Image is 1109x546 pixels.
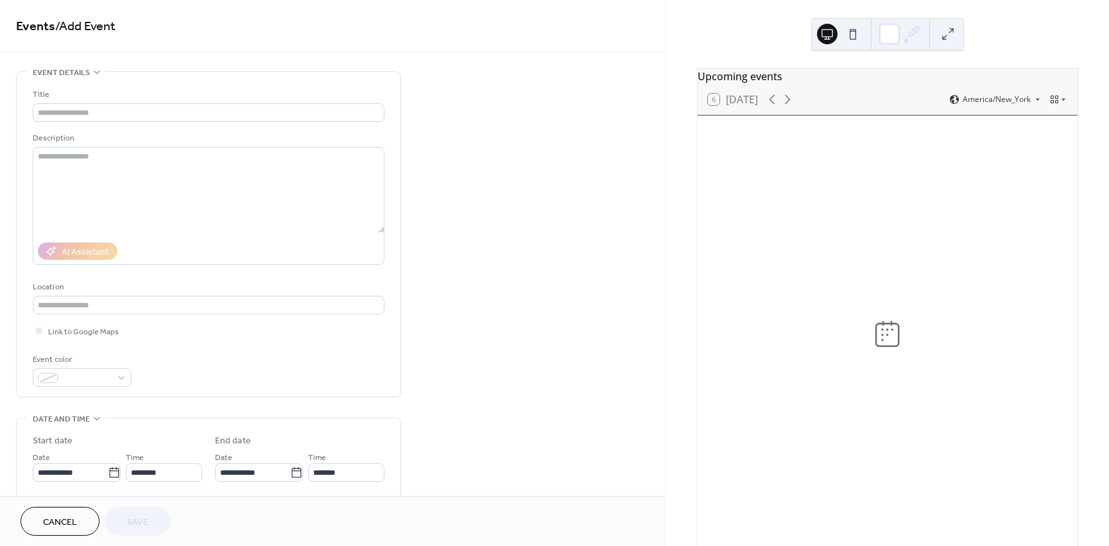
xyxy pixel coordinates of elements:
div: Location [33,280,382,294]
span: Link to Google Maps [48,325,119,339]
div: Event color [33,353,129,366]
div: Upcoming events [698,69,1078,84]
div: Title [33,88,382,101]
div: Description [33,132,382,145]
div: Start date [33,434,73,448]
span: Time [126,451,144,465]
a: Events [16,14,55,39]
span: Date [215,451,232,465]
span: / Add Event [55,14,116,39]
span: Event details [33,66,90,80]
span: America/New_York [963,96,1031,103]
button: Cancel [21,507,99,536]
span: Cancel [43,516,77,529]
span: Date [33,451,50,465]
span: Time [308,451,326,465]
span: Date and time [33,413,90,426]
div: End date [215,434,251,448]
